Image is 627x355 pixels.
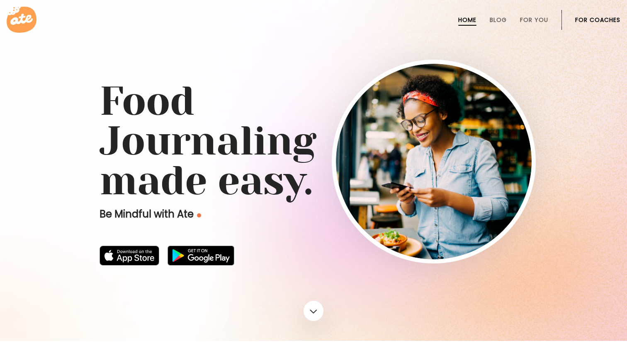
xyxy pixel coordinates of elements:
a: Home [458,17,476,23]
img: badge-download-apple.svg [100,246,159,266]
a: For You [520,17,548,23]
a: For Coaches [575,17,620,23]
img: home-hero-img-rounded.png [336,64,532,259]
img: badge-download-google.png [168,246,234,266]
p: Be Mindful with Ate [100,208,332,221]
h1: Food Journaling made easy. [100,82,527,201]
a: Blog [490,17,507,23]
